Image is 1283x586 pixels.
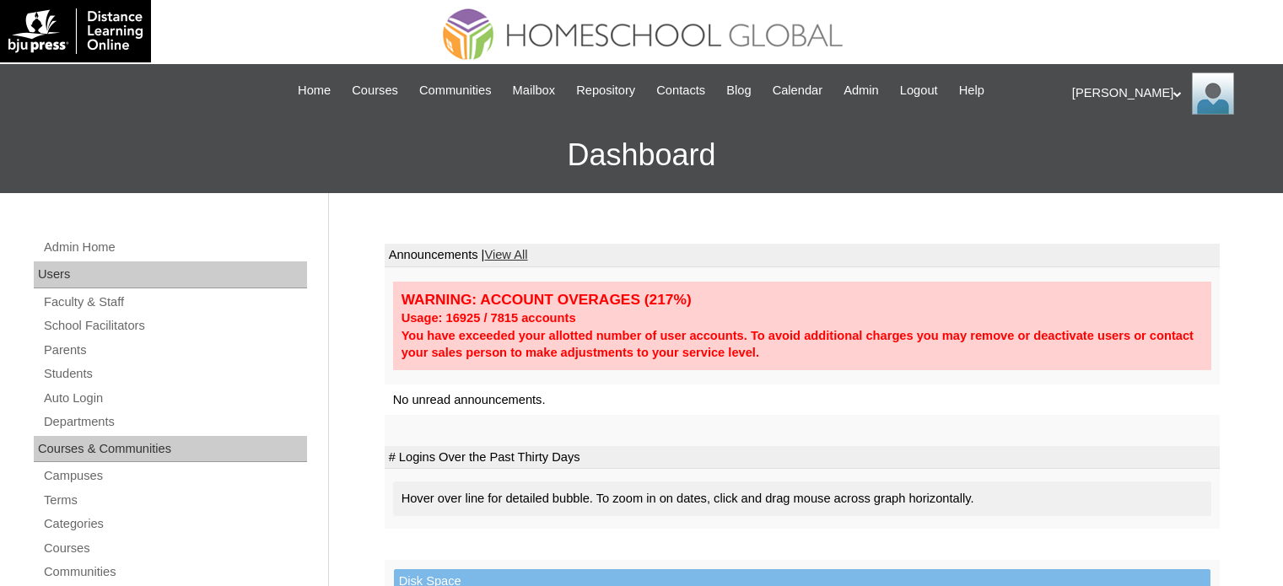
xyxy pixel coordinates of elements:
[42,315,307,336] a: School Facilitators
[844,81,879,100] span: Admin
[42,363,307,384] a: Students
[568,81,644,100] a: Repository
[8,8,143,54] img: logo-white.png
[513,81,556,100] span: Mailbox
[393,481,1211,516] div: Hover over line for detailed bubble. To zoom in on dates, click and drag mouse across graph horiz...
[764,81,831,100] a: Calendar
[951,81,993,100] a: Help
[42,388,307,409] a: Auto Login
[42,411,307,433] a: Departments
[726,81,751,100] span: Blog
[402,327,1203,362] div: You have exceeded your allotted number of user accounts. To avoid additional charges you may remo...
[42,292,307,313] a: Faculty & Staff
[892,81,946,100] a: Logout
[42,490,307,511] a: Terms
[42,237,307,258] a: Admin Home
[900,81,938,100] span: Logout
[42,340,307,361] a: Parents
[835,81,887,100] a: Admin
[656,81,705,100] span: Contacts
[42,513,307,535] a: Categories
[419,81,492,100] span: Communities
[1072,73,1266,115] div: [PERSON_NAME]
[289,81,339,100] a: Home
[648,81,714,100] a: Contacts
[343,81,407,100] a: Courses
[34,261,307,288] div: Users
[34,436,307,463] div: Courses & Communities
[576,81,635,100] span: Repository
[352,81,398,100] span: Courses
[402,311,576,325] strong: Usage: 16925 / 7815 accounts
[298,81,331,100] span: Home
[411,81,500,100] a: Communities
[8,117,1275,193] h3: Dashboard
[504,81,564,100] a: Mailbox
[718,81,759,100] a: Blog
[402,290,1203,309] div: WARNING: ACCOUNT OVERAGES (217%)
[773,81,822,100] span: Calendar
[1192,73,1234,115] img: Ariane Ebuen
[385,446,1220,470] td: # Logins Over the Past Thirty Days
[385,244,1220,267] td: Announcements |
[42,562,307,583] a: Communities
[959,81,984,100] span: Help
[42,465,307,487] a: Campuses
[42,538,307,559] a: Courses
[484,248,527,261] a: View All
[385,384,1220,416] td: No unread announcements.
